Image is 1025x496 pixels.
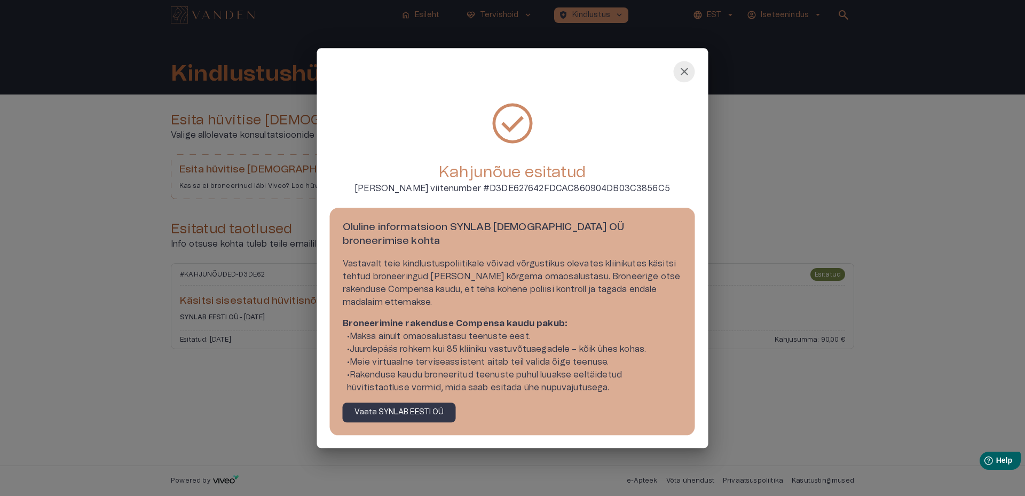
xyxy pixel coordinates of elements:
[347,356,609,368] p: • Meie virtuaalne terviseassistent aitab teil valida õige teenuse.
[354,407,444,418] p: Vaata SYNLAB EESTI OÜ
[347,330,531,343] p: • Maksa ainult omaosalustasu teenuste eest.
[942,447,1025,477] iframe: Help widget launcher
[439,163,586,182] h3: Kahjunõue esitatud
[354,182,670,195] p: [PERSON_NAME] viitenumber #D3DE627642FDCAC860904DB03C3856C5
[343,257,682,309] p: Vastavalt teie kindlustuspoliitikale võivad võrgustikus olevates kliinikutes käsitsi tehtud brone...
[488,99,537,147] span: check_circle
[347,343,646,356] p: • Juurdepääs rohkem kui 85 kliiniku vastuvõtuaegadele – kõik ühes kohas.
[347,368,687,394] p: • Rakenduse kaudu broneeritud teenuste puhul luuakse eeltäidetud hüvitistaotluse vormid, mida saa...
[343,317,682,330] p: Broneerimine rakenduse Compensa kaudu pakub:
[674,61,695,82] button: sulge menüü
[343,403,456,422] button: Vaata SYNLAB EESTI OÜ
[343,221,682,249] h6: Oluline informatsioon SYNLAB [DEMOGRAPHIC_DATA] OÜ broneerimise kohta
[678,65,691,78] span: close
